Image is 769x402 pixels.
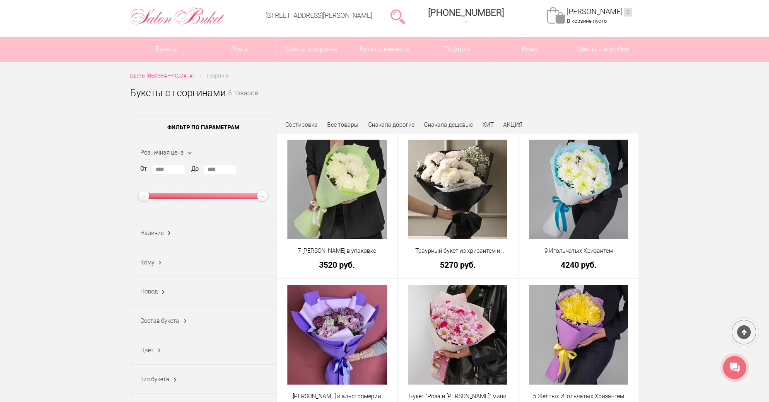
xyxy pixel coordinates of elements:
[624,8,632,17] ins: 0
[130,85,226,100] h1: Букеты с георгинами
[130,73,194,79] span: Цветы [GEOGRAPHIC_DATA]
[503,121,523,128] a: АКЦИЯ
[423,5,509,28] a: [PHONE_NUMBER]
[368,121,415,128] a: Сначала дорогие
[482,121,494,128] a: ХИТ
[287,285,387,385] img: Хризантем и альстромерии
[428,7,504,18] span: [PHONE_NUMBER]
[140,347,154,354] span: Цвет
[524,260,634,269] a: 4240 руб.
[529,140,628,239] img: 9 Игольчатых Хризантем
[207,73,229,79] span: Георгины
[140,230,164,236] span: Наличие
[203,37,275,62] a: Розы
[285,121,318,128] span: Сортировка
[327,121,359,128] a: Все товары
[130,117,277,138] span: Фильтр по параметрам
[140,259,154,266] span: Кому
[130,37,203,62] a: Букеты
[567,37,639,62] a: Цветы в коробке
[529,285,628,385] img: 5 Желтых Игольчатых Хризантем
[140,149,184,156] span: Розничная цена
[191,165,199,173] label: До
[265,12,372,19] a: [STREET_ADDRESS][PERSON_NAME]
[421,37,494,62] a: Подарки
[567,7,632,17] a: [PERSON_NAME]
[140,288,158,295] span: Повод
[567,18,607,24] span: В корзине пусто
[228,90,258,110] small: 6 товаров
[140,165,147,173] label: От
[130,5,225,27] img: Цветы Нижний Новгород
[524,392,634,401] a: 5 Желтых Игольчатых Хризантем
[282,260,392,269] a: 3520 руб.
[140,317,179,324] span: Состав букета
[494,37,566,62] span: Кому
[287,140,387,239] img: 7 Хризантем Антонов в упаковке
[140,376,169,383] span: Тип букета
[408,285,507,385] img: Букет "Роза и Хризантема" мини
[276,37,348,62] a: Цветы в корзине
[403,260,513,269] a: 5270 руб.
[130,72,194,80] a: Цветы [GEOGRAPHIC_DATA]
[424,121,473,128] a: Сначала дешевые
[408,140,507,239] img: Траурный букет из хризантем и гипсофилы
[403,247,513,255] a: Траурный букет из хризантем и гипсофилы
[403,392,513,401] a: Букет "Роза и [PERSON_NAME]" мини
[348,37,421,62] a: Букеты невесты
[524,247,634,255] a: 9 Игольчатых Хризантем
[282,392,392,401] a: [PERSON_NAME] и альстромерии
[282,247,392,255] a: 7 [PERSON_NAME] в упаковке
